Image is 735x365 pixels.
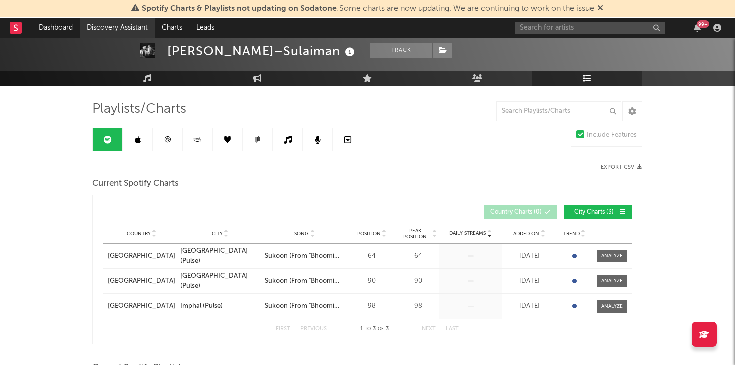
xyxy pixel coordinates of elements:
[108,276,175,286] a: [GEOGRAPHIC_DATA]
[564,205,632,219] button: City Charts(3)
[155,18,189,38] a: Charts
[446,326,459,332] button: Last
[276,326,290,332] button: First
[422,326,436,332] button: Next
[349,301,394,311] div: 98
[265,301,344,311] a: Sukoon (From "Bhoomi 2025")
[300,326,327,332] button: Previous
[378,327,384,331] span: of
[180,271,260,291] a: [GEOGRAPHIC_DATA] (Pulse)
[597,5,603,13] span: Dismiss
[108,301,175,311] a: [GEOGRAPHIC_DATA]
[265,276,344,286] a: Sukoon (From "Bhoomi 2025")
[80,18,155,38] a: Discovery Assistant
[490,209,542,215] span: Country Charts ( 0 )
[142,5,337,13] span: Spotify Charts & Playlists not updating on Sodatone
[349,276,394,286] div: 90
[449,230,486,237] span: Daily Streams
[167,43,357,59] div: [PERSON_NAME]–Sulaiman
[504,301,554,311] div: [DATE]
[92,178,179,190] span: Current Spotify Charts
[349,251,394,261] div: 64
[265,251,344,261] a: Sukoon (From "Bhoomi 2025")
[504,276,554,286] div: [DATE]
[399,276,437,286] div: 90
[399,301,437,311] div: 98
[189,18,221,38] a: Leads
[347,323,402,335] div: 1 3 3
[180,246,260,266] a: [GEOGRAPHIC_DATA] (Pulse)
[504,251,554,261] div: [DATE]
[694,24,701,32] button: 99+
[142,5,594,13] span: : Some charts are now updating. We are continuing to work on the issue
[212,231,223,237] span: City
[513,231,539,237] span: Added On
[180,301,223,311] div: Imphal (Pulse)
[484,205,557,219] button: Country Charts(0)
[601,164,642,170] button: Export CSV
[127,231,151,237] span: Country
[697,20,709,28] div: 99 +
[180,301,260,311] a: Imphal (Pulse)
[587,129,637,141] div: Include Features
[108,251,175,261] a: [GEOGRAPHIC_DATA]
[496,101,621,121] input: Search Playlists/Charts
[399,251,437,261] div: 64
[92,103,186,115] span: Playlists/Charts
[571,209,617,215] span: City Charts ( 3 )
[32,18,80,38] a: Dashboard
[399,228,431,240] span: Peak Position
[370,43,432,58] button: Track
[357,231,381,237] span: Position
[294,231,309,237] span: Song
[365,327,371,331] span: to
[515,22,665,34] input: Search for artists
[563,231,580,237] span: Trend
